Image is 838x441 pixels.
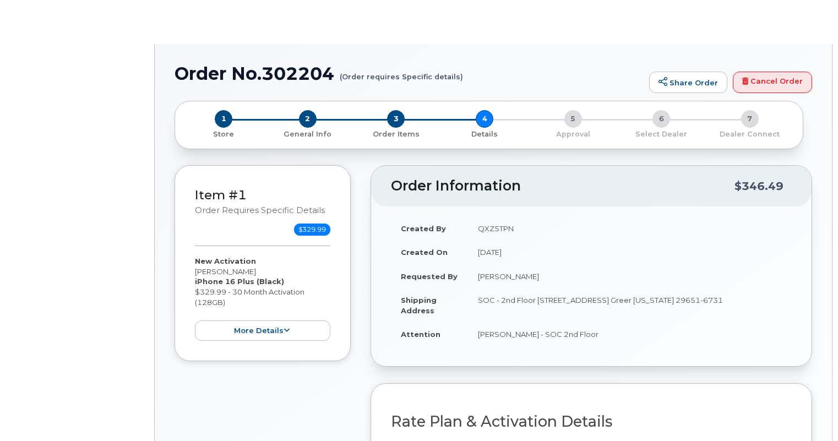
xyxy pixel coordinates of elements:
[175,64,644,83] h1: Order No.302204
[356,129,436,139] p: Order Items
[387,110,405,128] span: 3
[184,128,264,139] a: 1 Store
[468,216,792,241] td: QXZ5TPN
[468,264,792,288] td: [PERSON_NAME]
[195,187,247,203] a: Item #1
[195,205,325,215] small: Order requires Specific details
[468,322,792,346] td: [PERSON_NAME] - SOC 2nd Floor
[215,110,232,128] span: 1
[391,413,792,430] h2: Rate Plan & Activation Details
[468,240,792,264] td: [DATE]
[649,72,727,94] a: Share Order
[391,178,734,194] h2: Order Information
[734,176,783,197] div: $346.49
[268,129,348,139] p: General Info
[401,224,446,233] strong: Created By
[733,72,812,94] a: Cancel Order
[401,330,440,339] strong: Attention
[195,256,330,341] div: [PERSON_NAME] $329.99 - 30 Month Activation (128GB)
[401,296,437,315] strong: Shipping Address
[264,128,352,139] a: 2 General Info
[195,320,330,341] button: more details
[340,64,463,81] small: (Order requires Specific details)
[352,128,440,139] a: 3 Order Items
[401,248,448,257] strong: Created On
[195,257,256,265] strong: New Activation
[195,277,284,286] strong: iPhone 16 Plus (Black)
[299,110,317,128] span: 2
[188,129,259,139] p: Store
[468,288,792,322] td: SOC - 2nd Floor [STREET_ADDRESS] Greer [US_STATE] 29651-6731
[401,272,458,281] strong: Requested By
[294,224,330,236] span: $329.99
